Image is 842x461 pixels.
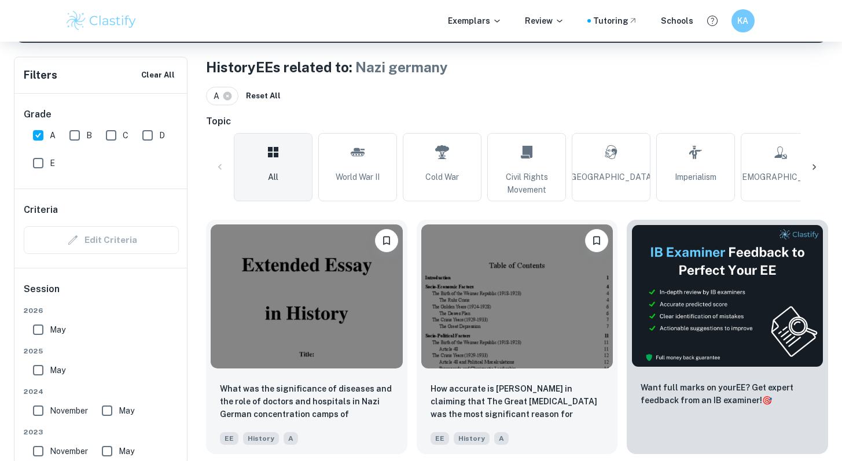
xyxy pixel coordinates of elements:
span: E [50,157,55,169]
span: A [284,432,298,445]
span: 🎯 [762,396,772,405]
p: Exemplars [448,14,502,27]
img: Clastify logo [65,9,138,32]
h6: Topic [206,115,828,128]
a: BookmarkHow accurate is Erich Eyck in claiming that The Great Depression was the most significant... [417,220,618,454]
button: Clear All [138,67,178,84]
a: Schools [661,14,693,27]
span: 2025 [24,346,179,356]
p: How accurate is Erich Eyck in claiming that The Great Depression was the most significant reason ... [431,382,604,422]
span: C [123,129,128,142]
span: A [214,90,225,102]
span: History [243,432,279,445]
span: May [50,364,65,377]
img: History EE example thumbnail: How accurate is Erich Eyck in claiming t [421,224,613,368]
span: Civil Rights Movement [492,171,561,196]
span: EE [431,432,449,445]
h1: History EEs related to: [206,57,828,78]
img: History EE example thumbnail: What was the significance of diseases an [211,224,403,368]
h6: Grade [24,108,179,121]
h6: KA [736,14,749,27]
a: BookmarkWhat was the significance of diseases and the role of doctors and hospitals in Nazi Germa... [206,220,407,454]
span: November [50,445,88,458]
span: May [50,323,65,336]
a: Tutoring [593,14,638,27]
span: History [454,432,490,445]
span: 2024 [24,386,179,397]
span: 2026 [24,305,179,316]
button: Help and Feedback [703,11,722,31]
h6: Session [24,282,179,305]
span: Cold War [425,171,459,183]
span: May [119,445,134,458]
span: May [119,404,134,417]
button: Bookmark [375,229,398,252]
span: [DEMOGRAPHIC_DATA] [734,171,826,183]
span: November [50,404,88,417]
span: Nazi germany [355,59,448,75]
span: D [159,129,165,142]
button: Reset All [243,87,284,105]
span: A [50,129,56,142]
button: Bookmark [585,229,608,252]
p: Want full marks on your EE ? Get expert feedback from an IB examiner! [641,381,814,407]
span: World War II [336,171,380,183]
span: A [494,432,509,445]
span: EE [220,432,238,445]
span: All [268,171,278,183]
span: [GEOGRAPHIC_DATA] [568,171,654,183]
span: B [86,129,92,142]
p: What was the significance of diseases and the role of doctors and hospitals in Nazi German concen... [220,382,394,422]
a: ThumbnailWant full marks on yourEE? Get expert feedback from an IB examiner! [627,220,828,454]
img: Thumbnail [631,224,823,367]
h6: Criteria [24,203,58,217]
div: Criteria filters are unavailable when searching by topic [24,226,179,254]
h6: Filters [24,67,57,83]
p: Review [525,14,564,27]
button: KA [731,9,755,32]
div: A [206,87,238,105]
span: Imperialism [675,171,716,183]
span: 2023 [24,427,179,437]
